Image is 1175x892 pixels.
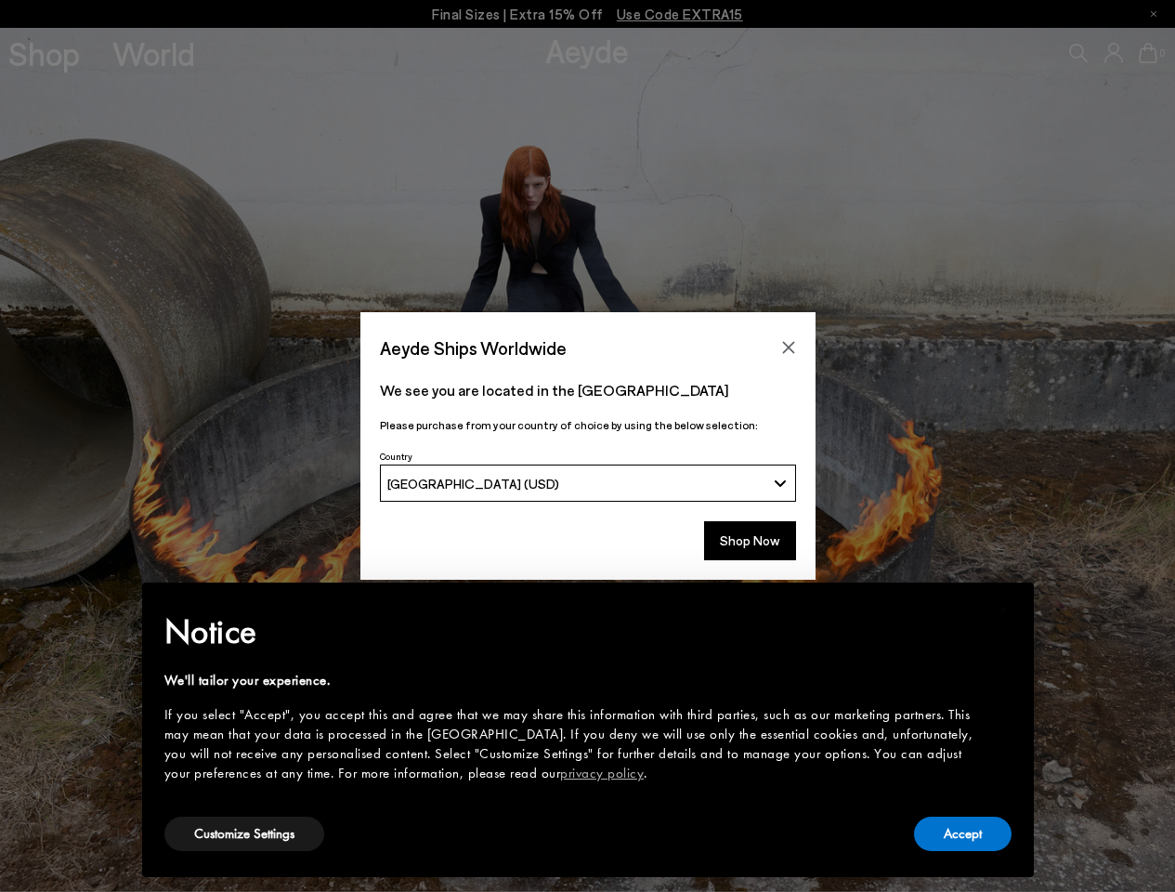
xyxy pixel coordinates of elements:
span: Aeyde Ships Worldwide [380,332,567,364]
span: [GEOGRAPHIC_DATA] (USD) [387,476,559,492]
button: Customize Settings [164,817,324,851]
span: Country [380,451,412,462]
button: Accept [914,817,1012,851]
div: We'll tailor your experience. [164,671,982,690]
div: If you select "Accept", you accept this and agree that we may share this information with third p... [164,705,982,783]
button: Shop Now [704,521,796,560]
span: × [998,596,1010,624]
h2: Notice [164,608,982,656]
button: Close this notice [982,588,1026,633]
button: Close [775,334,803,361]
a: privacy policy [560,764,644,782]
p: We see you are located in the [GEOGRAPHIC_DATA] [380,379,796,401]
p: Please purchase from your country of choice by using the below selection: [380,416,796,434]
